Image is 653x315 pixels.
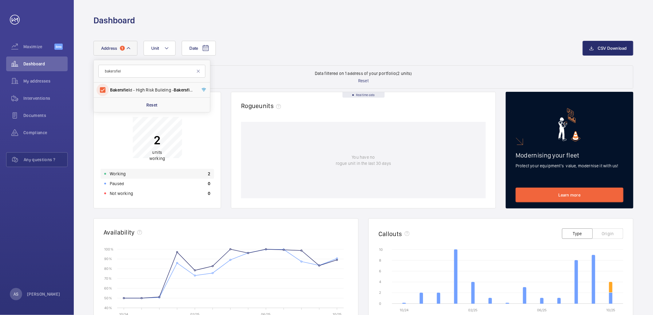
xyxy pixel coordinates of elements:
span: units [259,102,284,110]
p: Paused [110,181,124,187]
h2: Availability [104,228,135,236]
text: 40 % [104,305,112,310]
span: Maximize [23,44,54,50]
span: Address [101,46,117,51]
p: [PERSON_NAME] [27,291,60,297]
span: Any questions ? [24,157,67,163]
span: Bakersfiel [110,87,130,92]
p: Reset [146,102,158,108]
img: marketing-card.svg [558,108,581,142]
button: Type [562,228,593,239]
span: Dashboard [23,61,68,67]
p: Not working [110,190,133,196]
h2: Rogue [241,102,283,110]
span: My addresses [23,78,68,84]
p: 0 [208,190,210,196]
span: Bakersfiel [174,87,193,92]
span: CSV Download [598,46,627,51]
p: units [149,150,165,162]
p: You have no rogue unit in the last 30 days [336,154,391,166]
text: 10 [379,247,383,252]
text: 70 % [104,276,112,281]
text: 90 % [104,257,112,261]
text: 8 [379,258,381,262]
span: d - High Risk Building - d, LONDON N7 0LT [110,87,195,93]
text: 06/25 [537,308,547,312]
span: 1 [120,46,125,51]
p: Working [110,171,126,177]
text: 80 % [104,266,112,271]
text: 6 [379,269,381,273]
span: Date [189,46,198,51]
button: Date [182,41,216,56]
p: 0 [208,181,210,187]
p: 2 [149,133,165,148]
span: Interventions [23,95,68,101]
text: 10/25 [606,308,615,312]
span: Unit [151,46,159,51]
p: 2 [208,171,210,177]
text: 60 % [104,286,112,290]
span: Compliance [23,130,68,136]
span: Documents [23,112,68,119]
input: Search by address [98,65,205,78]
text: 2 [379,291,381,295]
text: 4 [379,280,381,284]
span: Beta [54,44,63,50]
button: Unit [144,41,176,56]
text: 0 [379,301,381,306]
p: Data filtered on 1 address of your portfolio (2 units) [315,70,412,76]
text: 100 % [104,247,113,251]
button: CSV Download [583,41,633,56]
span: working [149,156,165,161]
text: 10/24 [400,308,409,312]
h1: Dashboard [93,15,135,26]
button: Address1 [93,41,137,56]
text: 50 % [104,296,112,300]
button: Origin [592,228,623,239]
h2: Modernising your fleet [516,151,623,159]
p: AS [14,291,18,297]
p: Reset [358,78,369,84]
a: Learn more [516,188,623,202]
p: Protect your equipment's value, modernise it with us! [516,163,623,169]
div: Real time data [342,92,385,98]
h2: Callouts [378,230,402,238]
text: 02/25 [469,308,478,312]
